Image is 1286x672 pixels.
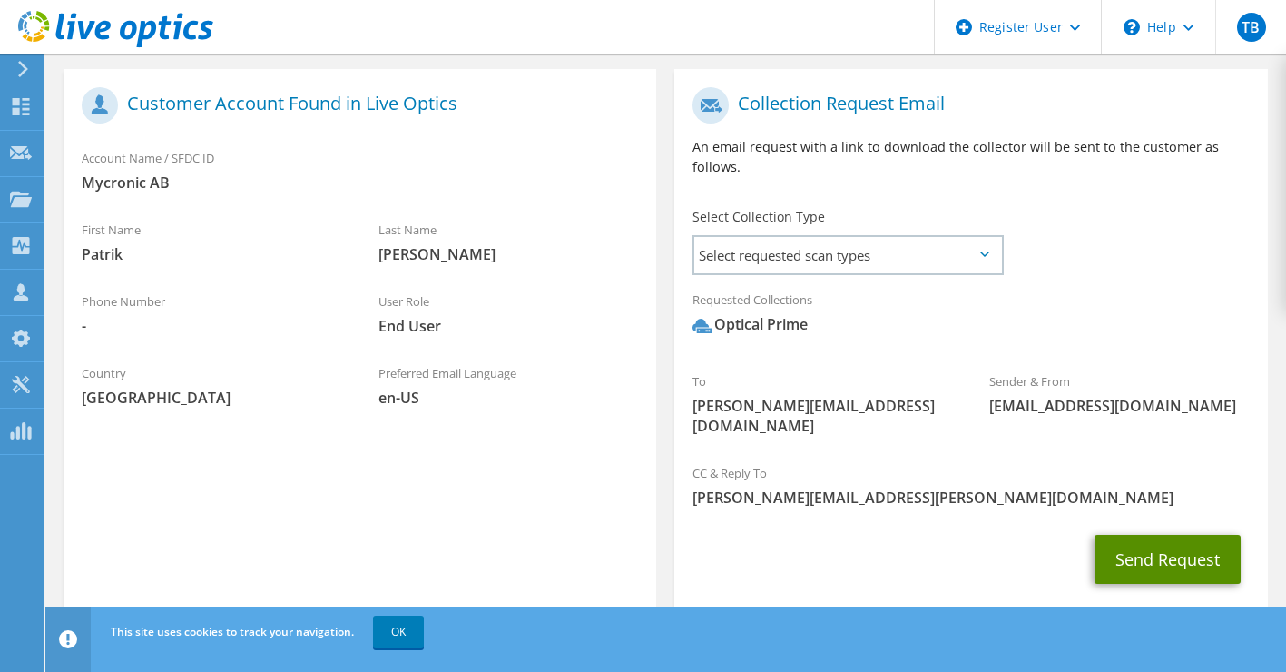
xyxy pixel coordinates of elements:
span: [PERSON_NAME][EMAIL_ADDRESS][DOMAIN_NAME] [692,396,953,436]
span: Patrik [82,244,342,264]
div: Requested Collections [674,281,1267,353]
span: This site uses cookies to track your navigation. [111,624,354,639]
div: To [674,362,971,445]
span: [EMAIL_ADDRESS][DOMAIN_NAME] [989,396,1250,416]
div: CC & Reply To [674,454,1267,517]
div: User Role [360,282,657,345]
div: First Name [64,211,360,273]
div: Preferred Email Language [360,354,657,417]
span: en-US [378,388,639,408]
button: Send Request [1095,535,1241,584]
div: Phone Number [64,282,360,345]
span: [PERSON_NAME] [378,244,639,264]
span: [GEOGRAPHIC_DATA] [82,388,342,408]
div: Sender & From [971,362,1268,425]
h1: Customer Account Found in Live Optics [82,87,629,124]
div: Country [64,354,360,417]
label: Select Collection Type [692,208,825,226]
span: End User [378,316,639,336]
p: An email request with a link to download the collector will be sent to the customer as follows. [692,137,1249,177]
div: Account Name / SFDC ID [64,139,656,202]
span: TB [1237,13,1266,42]
h1: Collection Request Email [692,87,1240,124]
span: Select requested scan types [694,237,1001,273]
div: Last Name [360,211,657,273]
div: Optical Prime [692,314,808,335]
svg: \n [1124,19,1140,35]
span: Mycronic AB [82,173,638,193]
span: [PERSON_NAME][EMAIL_ADDRESS][PERSON_NAME][DOMAIN_NAME] [692,488,1249,508]
a: OK [373,616,424,648]
span: - [82,316,342,336]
